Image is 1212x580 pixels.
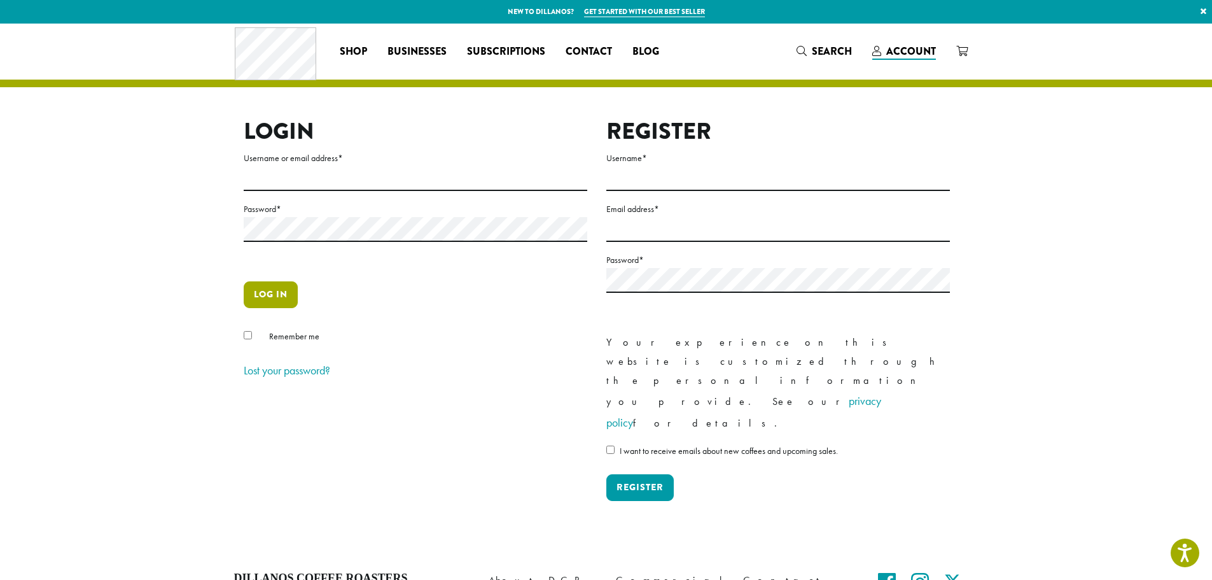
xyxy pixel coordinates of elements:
h2: Login [244,118,587,145]
span: Account [886,44,936,59]
span: Blog [632,44,659,60]
label: Email address [606,201,950,217]
button: Log in [244,281,298,308]
a: Get started with our best seller [584,6,705,17]
span: I want to receive emails about new coffees and upcoming sales. [620,445,838,456]
p: Your experience on this website is customized through the personal information you provide. See o... [606,333,950,434]
a: Shop [330,41,377,62]
span: Shop [340,44,367,60]
label: Password [606,252,950,268]
span: Businesses [387,44,447,60]
button: Register [606,474,674,501]
a: Search [786,41,862,62]
a: Lost your password? [244,363,330,378]
span: Subscriptions [467,44,545,60]
a: privacy policy [606,393,881,430]
label: Username or email address [244,150,587,166]
input: I want to receive emails about new coffees and upcoming sales. [606,446,615,454]
label: Username [606,150,950,166]
label: Password [244,201,587,217]
span: Contact [566,44,612,60]
h2: Register [606,118,950,145]
span: Remember me [269,330,319,342]
span: Search [812,44,852,59]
